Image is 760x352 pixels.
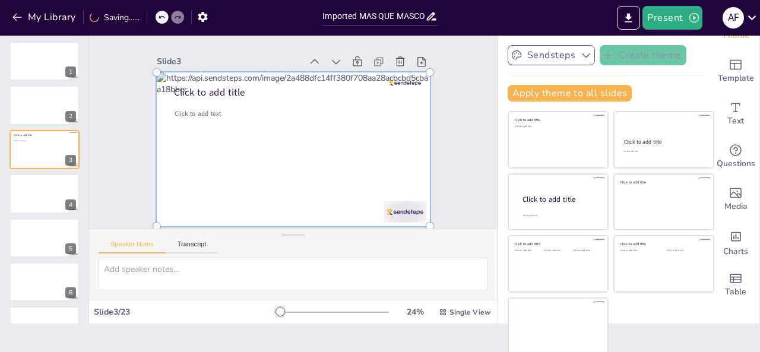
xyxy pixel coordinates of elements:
[620,242,705,246] div: Click to add title
[14,139,26,142] span: Click to add text
[166,240,218,253] button: Transcript
[724,200,748,213] span: Media
[508,45,595,65] button: Sendsteps
[723,245,748,258] span: Charts
[712,221,759,264] div: Add charts and graphs
[515,125,600,128] div: Click to add text
[600,45,686,65] button: Create theme
[94,306,275,318] div: Slide 3 / 23
[712,264,759,306] div: Add a table
[65,155,76,166] div: 3
[624,138,703,145] div: Click to add title
[65,66,76,77] div: 1
[725,286,746,299] span: Table
[522,195,598,205] div: Click to add title
[9,218,80,258] div: 5
[712,50,759,93] div: Add ready made slides
[515,118,600,122] div: Click to add title
[65,243,76,254] div: 5
[9,130,80,169] div: 3
[573,249,600,252] div: Click to add text
[544,249,571,252] div: Click to add text
[9,8,81,27] button: My Library
[9,85,80,125] div: 2
[9,174,80,213] div: 4
[65,199,76,210] div: 4
[515,242,600,246] div: Click to add title
[515,249,541,252] div: Click to add text
[401,306,429,318] div: 24 %
[65,111,76,122] div: 2
[723,6,744,30] button: A F
[712,135,759,178] div: Get real-time input from your audience
[722,29,749,42] span: Theme
[522,214,597,217] div: Click to add body
[508,85,632,102] button: Apply theme to all slides
[90,12,140,23] div: Saving......
[14,133,32,137] span: Click to add title
[322,8,425,25] input: Insert title
[617,6,640,30] button: Export to PowerPoint
[718,72,754,85] span: Template
[667,249,704,252] div: Click to add text
[164,42,309,68] div: Slide 3
[449,307,490,317] span: Single View
[642,6,702,30] button: Present
[723,7,744,28] div: A F
[712,93,759,135] div: Add text boxes
[620,179,705,184] div: Click to add title
[9,262,80,302] div: 6
[623,150,702,153] div: Click to add text
[65,287,76,298] div: 6
[727,115,744,128] span: Text
[620,249,658,252] div: Click to add text
[9,42,80,81] div: 1
[99,240,166,253] button: Speaker Notes
[712,178,759,221] div: Add images, graphics, shapes or video
[717,157,755,170] span: Questions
